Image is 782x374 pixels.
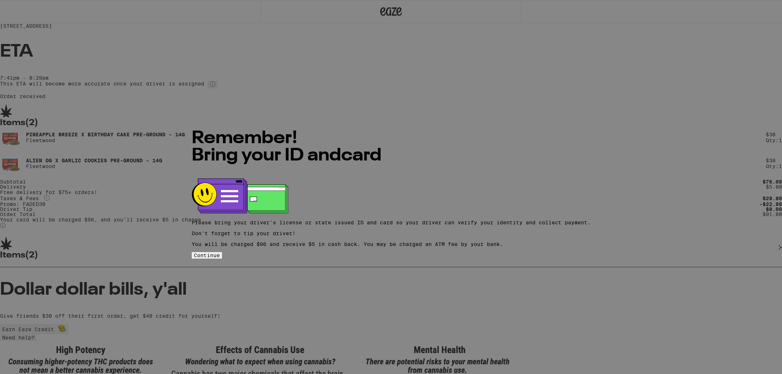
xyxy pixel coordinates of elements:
[192,220,591,225] p: Please bring your driver's license or state issued ID and card so your driver can verify your ide...
[194,252,220,258] span: Continue
[192,230,591,236] p: Don't forget to tip your driver!
[192,241,591,247] p: You will be charged $96 and receive $5 in cash back. You may be charged an ATM fee by your bank.
[192,252,222,259] button: Continue
[192,130,382,164] span: Remember! Bring your ID and card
